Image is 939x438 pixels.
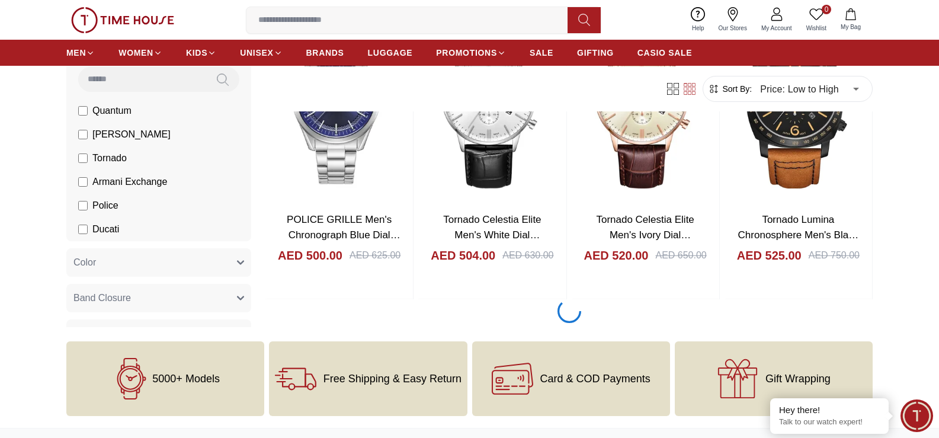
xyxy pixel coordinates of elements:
[752,72,867,105] div: Price: Low to High
[577,42,614,63] a: GIFTING
[306,47,344,59] span: BRANDS
[78,106,88,116] input: Quantum
[436,47,497,59] span: PROMOTIONS
[708,83,752,95] button: Sort By:
[720,83,752,95] span: Sort By:
[637,47,693,59] span: CASIO SALE
[66,42,95,63] a: MEN
[431,247,495,264] h4: AED 504.00
[92,199,118,213] span: Police
[66,47,86,59] span: MEN
[73,255,96,270] span: Color
[779,404,880,416] div: Hey there!
[78,177,88,187] input: Armani Exchange
[92,175,167,189] span: Armani Exchange
[323,373,462,385] span: Free Shipping & Easy Return
[240,42,282,63] a: UNISEX
[66,284,251,312] button: Band Closure
[92,127,171,142] span: [PERSON_NAME]
[78,154,88,163] input: Tornado
[368,47,413,59] span: LUGGAGE
[530,47,553,59] span: SALE
[757,24,797,33] span: My Account
[802,24,831,33] span: Wishlist
[738,214,859,271] a: Tornado Lumina Chronosphere Men's Black Dial Chronograph Watch - T9102-[MEDICAL_DATA]
[306,42,344,63] a: BRANDS
[92,151,127,165] span: Tornado
[66,319,251,348] button: Dial Color
[530,42,553,63] a: SALE
[92,104,132,118] span: Quantum
[685,5,712,35] a: Help
[240,47,273,59] span: UNISEX
[779,417,880,427] p: Talk to our watch expert!
[714,24,752,33] span: Our Stores
[350,248,400,263] div: AED 625.00
[577,47,614,59] span: GIFTING
[687,24,709,33] span: Help
[836,23,866,31] span: My Bag
[637,42,693,63] a: CASIO SALE
[443,214,541,271] a: Tornado Celestia Elite Men's White Dial Chronograph Watch - T6102-SLBW
[737,247,802,264] h4: AED 525.00
[78,225,88,234] input: Ducati
[822,5,831,14] span: 0
[765,373,831,385] span: Gift Wrapping
[186,47,207,59] span: KIDS
[66,248,251,277] button: Color
[283,214,400,255] a: POLICE GRILLE Men's Chronograph Blue Dial Watch - PEWJG0018203
[118,42,162,63] a: WOMEN
[78,130,88,139] input: [PERSON_NAME]
[584,247,649,264] h4: AED 520.00
[596,214,694,271] a: Tornado Celestia Elite Men's Ivory Dial Chronograph Watch - T6102-RLDI
[799,5,834,35] a: 0Wishlist
[712,5,754,35] a: Our Stores
[73,291,131,305] span: Band Closure
[186,42,216,63] a: KIDS
[655,248,706,263] div: AED 650.00
[540,373,650,385] span: Card & COD Payments
[834,6,868,34] button: My Bag
[73,327,115,341] span: Dial Color
[78,201,88,210] input: Police
[436,42,506,63] a: PROMOTIONS
[92,222,119,236] span: Ducati
[152,373,220,385] span: 5000+ Models
[502,248,553,263] div: AED 630.00
[278,247,342,264] h4: AED 500.00
[71,7,174,33] img: ...
[368,42,413,63] a: LUGGAGE
[118,47,153,59] span: WOMEN
[900,399,933,432] div: Chat Widget
[809,248,860,263] div: AED 750.00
